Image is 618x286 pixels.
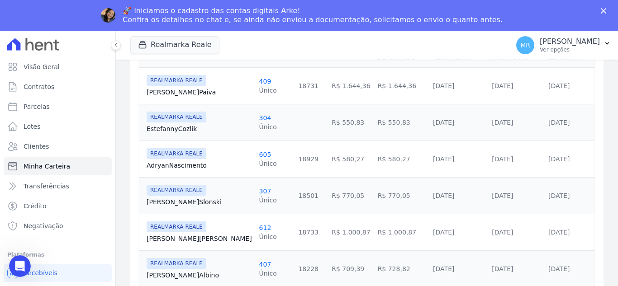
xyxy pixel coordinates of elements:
[259,114,271,122] a: 304
[298,155,319,163] a: 18929
[4,157,112,175] a: Minha Carteira
[520,42,530,48] span: MR
[259,86,277,95] div: Único
[24,268,57,277] span: Recebíveis
[147,124,252,133] a: EstefannyCozlik
[259,151,271,158] a: 605
[433,119,454,126] a: [DATE]
[492,119,513,126] a: [DATE]
[24,221,63,230] span: Negativação
[24,162,70,171] span: Minha Carteira
[548,155,570,163] a: [DATE]
[492,82,513,89] a: [DATE]
[328,67,374,104] td: R$ 1.644,36
[24,62,60,71] span: Visão Geral
[24,182,69,191] span: Transferências
[548,192,570,199] a: [DATE]
[259,232,277,241] div: Único
[147,185,206,196] span: REALMARKA REALE
[298,265,319,272] a: 18228
[374,177,429,214] td: R$ 770,05
[259,196,277,205] div: Único
[147,258,206,269] span: REALMARKA REALE
[4,197,112,215] a: Crédito
[24,202,47,211] span: Crédito
[147,197,252,206] a: [PERSON_NAME]Slonski
[548,119,570,126] a: [DATE]
[328,177,374,214] td: R$ 770,05
[147,271,252,280] a: [PERSON_NAME]Albino
[4,98,112,116] a: Parcelas
[24,142,49,151] span: Clientes
[509,33,618,58] button: MR [PERSON_NAME] Ver opções
[147,148,206,159] span: REALMARKA REALE
[147,161,252,170] a: AdryanNascimento
[492,265,513,272] a: [DATE]
[24,82,54,91] span: Contratos
[130,36,219,53] button: Realmarka Reale
[24,122,41,131] span: Lotes
[298,82,319,89] a: 18731
[24,102,50,111] span: Parcelas
[147,88,252,97] a: [PERSON_NAME]Paiva
[9,255,31,277] iframe: Intercom live chat
[374,214,429,250] td: R$ 1.000,87
[259,122,277,131] div: Único
[548,229,570,236] a: [DATE]
[433,155,454,163] a: [DATE]
[4,58,112,76] a: Visão Geral
[259,261,271,268] a: 407
[259,159,277,168] div: Único
[4,137,112,155] a: Clientes
[433,82,454,89] a: [DATE]
[4,78,112,96] a: Contratos
[492,229,513,236] a: [DATE]
[328,214,374,250] td: R$ 1.000,87
[4,217,112,235] a: Negativação
[548,265,570,272] a: [DATE]
[298,229,319,236] a: 18733
[298,192,319,199] a: 18501
[7,249,108,260] div: Plataformas
[328,141,374,177] td: R$ 580,27
[147,221,206,232] span: REALMARKA REALE
[433,192,454,199] a: [DATE]
[259,78,271,85] a: 409
[492,192,513,199] a: [DATE]
[601,8,610,14] div: Fechar
[259,188,271,195] a: 307
[4,264,112,282] a: Recebíveis
[147,75,206,86] span: REALMARKA REALE
[433,265,454,272] a: [DATE]
[374,104,429,141] td: R$ 550,83
[123,6,503,24] div: 🚀 Iniciamos o cadastro das contas digitais Arke! Confira os detalhes no chat e, se ainda não envi...
[101,8,115,23] img: Profile image for Adriane
[374,141,429,177] td: R$ 580,27
[147,234,252,243] a: [PERSON_NAME][PERSON_NAME]
[433,229,454,236] a: [DATE]
[4,117,112,136] a: Lotes
[259,269,277,278] div: Único
[540,37,600,46] p: [PERSON_NAME]
[374,67,429,104] td: R$ 1.644,36
[259,224,271,231] a: 612
[4,177,112,195] a: Transferências
[492,155,513,163] a: [DATE]
[540,46,600,53] p: Ver opções
[548,82,570,89] a: [DATE]
[328,104,374,141] td: R$ 550,83
[147,112,206,122] span: REALMARKA REALE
